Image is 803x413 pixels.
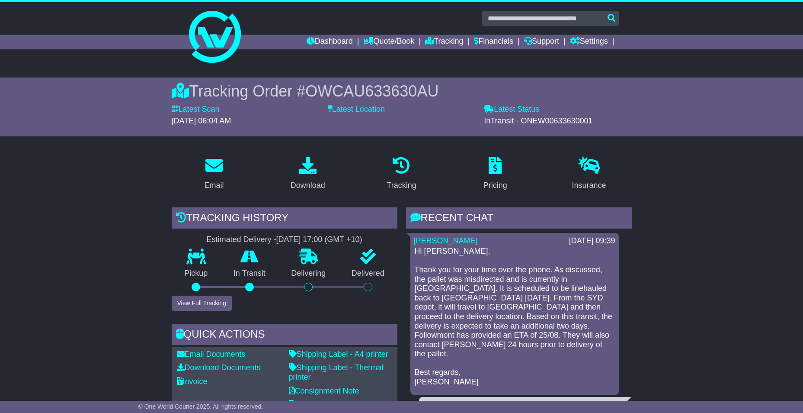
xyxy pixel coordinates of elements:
a: Email [198,154,229,194]
a: Quote/Book [363,35,414,49]
a: Support [524,35,559,49]
span: © One World Courier 2025. All rights reserved. [138,403,263,410]
span: OWCAU633630AU [305,82,438,100]
div: [DATE] 09:12 [578,400,624,410]
p: Pickup [172,269,221,278]
label: Latest Scan [172,105,220,114]
div: Tracking [387,180,416,191]
a: Download Documents [177,363,261,372]
div: Email [204,180,224,191]
div: Insurance [572,180,606,191]
div: [DATE] 09:39 [569,236,615,246]
div: Tracking history [172,207,397,231]
a: Shipping Label - Thermal printer [289,363,384,381]
button: View Full Tracking [172,296,232,311]
a: Financials [474,35,513,49]
a: [PERSON_NAME] [414,236,478,245]
div: RECENT CHAT [406,207,632,231]
label: Latest Location [328,105,385,114]
a: Reegan QDD Dispatch [422,400,502,409]
a: Tracking [425,35,463,49]
div: Download [291,180,325,191]
p: Delivered [339,269,397,278]
a: Pricing [478,154,513,194]
div: Pricing [483,180,507,191]
a: Original Address Label [289,400,373,409]
p: In Transit [221,269,278,278]
div: [DATE] 17:00 (GMT +10) [276,235,362,245]
a: Email Documents [177,350,246,358]
a: Download [285,154,331,194]
label: Latest Status [484,105,539,114]
div: Quick Actions [172,324,397,347]
a: Dashboard [307,35,353,49]
p: Delivering [278,269,339,278]
p: Hi [PERSON_NAME], Thank you for your time over the phone. As discussed, the pallet was misdirecte... [415,247,614,387]
a: Settings [570,35,608,49]
div: Estimated Delivery - [172,235,397,245]
span: [DATE] 06:04 AM [172,116,231,125]
span: InTransit - ONEW00633630001 [484,116,592,125]
a: Invoice [177,377,208,386]
a: Consignment Note [289,387,359,395]
a: Tracking [381,154,422,194]
div: Tracking Order # [172,82,632,100]
a: Insurance [566,154,612,194]
a: Shipping Label - A4 printer [289,350,388,358]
